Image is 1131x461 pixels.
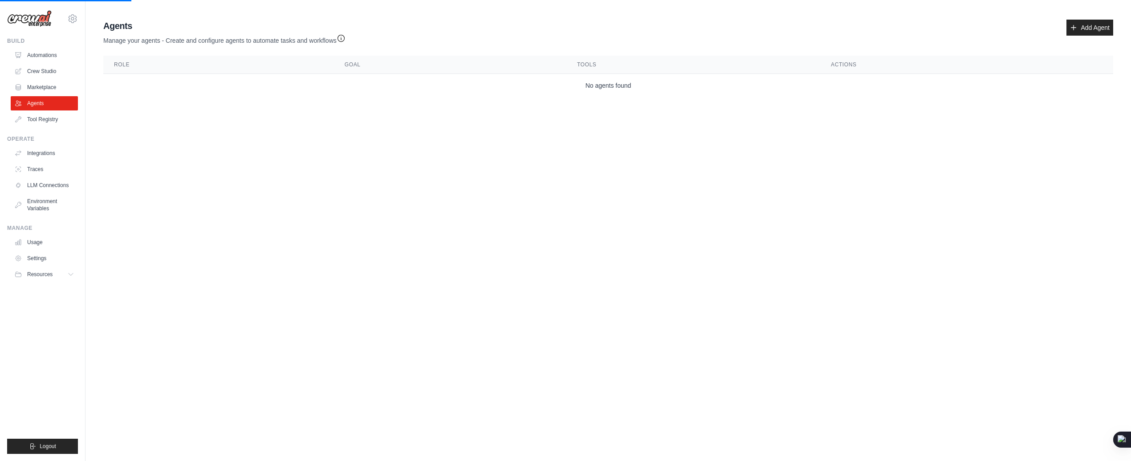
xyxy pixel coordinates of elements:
[11,80,78,94] a: Marketplace
[103,56,334,74] th: Role
[103,20,346,32] h2: Agents
[11,267,78,281] button: Resources
[566,56,820,74] th: Tools
[11,178,78,192] a: LLM Connections
[11,194,78,216] a: Environment Variables
[334,56,566,74] th: Goal
[11,64,78,78] a: Crew Studio
[7,37,78,45] div: Build
[7,10,52,27] img: Logo
[11,162,78,176] a: Traces
[11,48,78,62] a: Automations
[7,439,78,454] button: Logout
[11,235,78,249] a: Usage
[820,56,1113,74] th: Actions
[11,146,78,160] a: Integrations
[103,74,1113,98] td: No agents found
[7,224,78,232] div: Manage
[11,251,78,265] a: Settings
[11,96,78,110] a: Agents
[7,135,78,143] div: Operate
[11,112,78,126] a: Tool Registry
[1066,20,1113,36] a: Add Agent
[103,32,346,45] p: Manage your agents - Create and configure agents to automate tasks and workflows
[40,443,56,450] span: Logout
[27,271,53,278] span: Resources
